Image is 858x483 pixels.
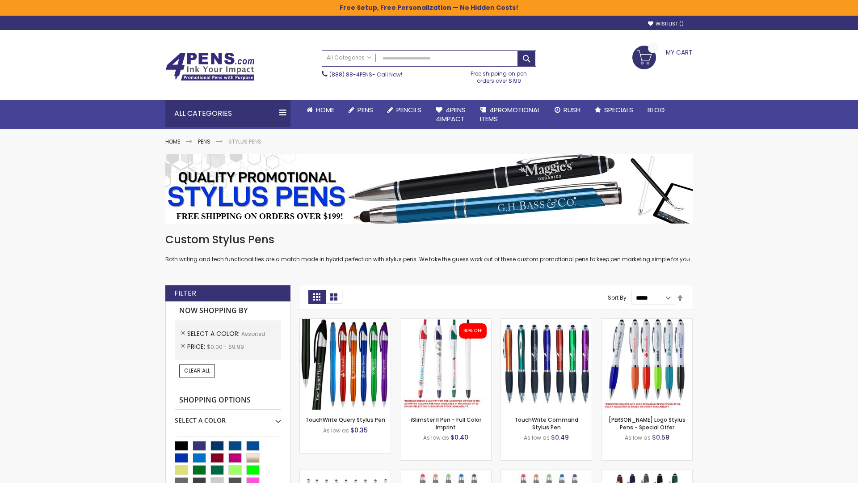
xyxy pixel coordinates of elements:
[524,434,550,441] span: As low as
[165,233,693,263] div: Both writing and tech functionalities are a match made in hybrid perfection with stylus pens. We ...
[380,100,429,120] a: Pencils
[187,329,241,338] span: Select A Color
[462,67,537,85] div: Free shipping on pen orders over $199
[501,318,592,326] a: TouchWrite Command Stylus Pen-Assorted
[400,470,491,477] a: Islander Softy Gel Pen with Stylus-Assorted
[299,100,341,120] a: Home
[241,330,265,338] span: Assorted
[175,391,281,410] strong: Shopping Options
[396,105,421,114] span: Pencils
[179,364,215,377] a: Clear All
[400,318,491,326] a: iSlimster II - Full Color-Assorted
[350,426,368,435] span: $0.35
[501,470,592,477] a: Islander Softy Gel with Stylus - ColorJet Imprint-Assorted
[300,319,391,410] img: TouchWrite Query Stylus Pen-Assorted
[411,416,481,431] a: iSlimster II Pen - Full Color Imprint
[608,294,627,301] label: Sort By
[473,100,547,129] a: 4PROMOTIONALITEMS
[341,100,380,120] a: Pens
[187,342,207,351] span: Price
[564,105,580,114] span: Rush
[300,318,391,326] a: TouchWrite Query Stylus Pen-Assorted
[514,416,578,431] a: TouchWrite Command Stylus Pen
[450,433,468,442] span: $0.40
[165,233,693,247] h1: Custom Stylus Pens
[308,290,325,304] strong: Grid
[480,105,540,123] span: 4PROMOTIONAL ITEMS
[423,434,449,441] span: As low as
[601,318,692,326] a: Kimberly Logo Stylus Pens-Assorted
[463,328,482,334] div: 30% OFF
[429,100,473,129] a: 4Pens4impact
[609,416,686,431] a: [PERSON_NAME] Logo Stylus Pens - Special Offer
[300,470,391,477] a: Stiletto Advertising Stylus Pens-Assorted
[601,319,692,410] img: Kimberly Logo Stylus Pens-Assorted
[316,105,334,114] span: Home
[547,100,588,120] a: Rush
[329,71,402,78] span: - Call Now!
[228,138,261,145] strong: Stylus Pens
[436,105,466,123] span: 4Pens 4impact
[640,100,672,120] a: Blog
[501,319,592,410] img: TouchWrite Command Stylus Pen-Assorted
[175,410,281,425] div: Select A Color
[327,54,371,61] span: All Categories
[652,433,669,442] span: $0.59
[165,52,255,81] img: 4Pens Custom Pens and Promotional Products
[174,288,196,298] strong: Filter
[357,105,373,114] span: Pens
[588,100,640,120] a: Specials
[165,100,290,127] div: All Categories
[305,416,385,424] a: TouchWrite Query Stylus Pen
[601,470,692,477] a: Custom Soft Touch® Metal Pens with Stylus-Assorted
[198,138,210,145] a: Pens
[322,51,376,65] a: All Categories
[207,343,244,351] span: $0.00 - $9.99
[184,367,210,374] span: Clear All
[165,138,180,145] a: Home
[648,105,665,114] span: Blog
[323,427,349,434] span: As low as
[400,319,491,410] img: iSlimster II - Full Color-Assorted
[165,154,693,224] img: Stylus Pens
[329,71,372,78] a: (888) 88-4PENS
[625,434,651,441] span: As low as
[604,105,633,114] span: Specials
[551,433,569,442] span: $0.49
[175,301,281,320] strong: Now Shopping by
[648,21,684,27] a: Wishlist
